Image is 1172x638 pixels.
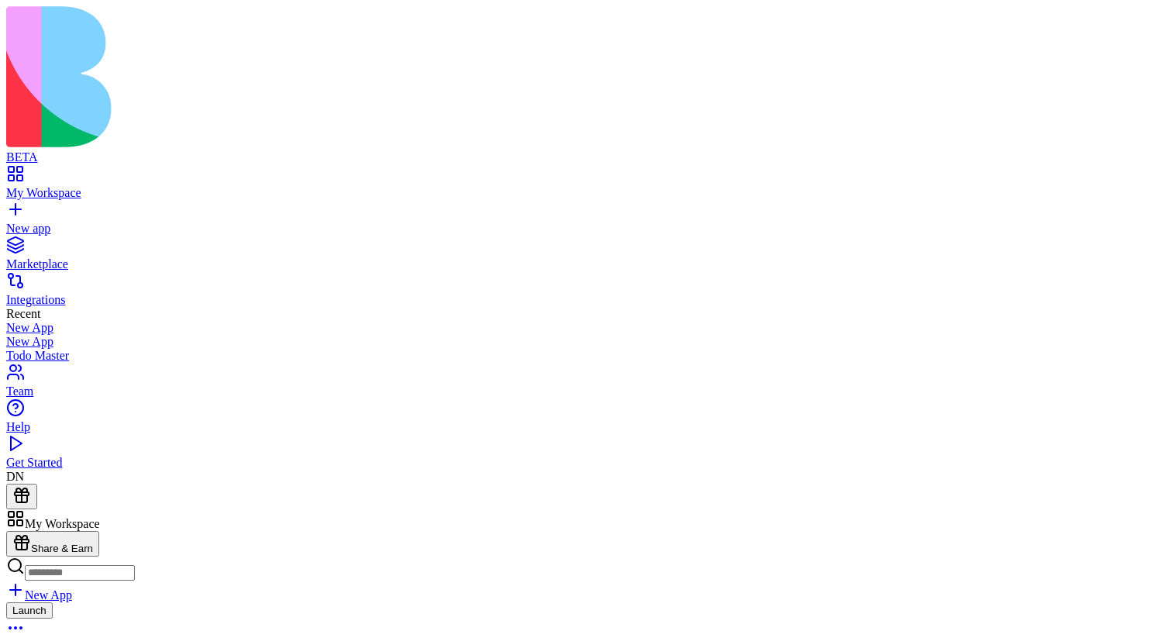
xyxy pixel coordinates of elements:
a: New App [6,335,1166,349]
a: My Workspace [6,172,1166,200]
button: Launch [6,602,53,619]
span: My Workspace [25,517,100,530]
a: New app [6,208,1166,236]
a: Help [6,406,1166,434]
div: BETA [6,150,1166,164]
span: DN [6,470,24,483]
div: My Workspace [6,186,1166,200]
a: Get Started [6,442,1166,470]
span: Share & Earn [31,543,93,554]
a: New App [6,588,72,602]
img: logo [6,6,629,147]
div: New app [6,222,1166,236]
span: Recent [6,307,40,320]
div: Help [6,420,1166,434]
a: BETA [6,136,1166,164]
div: Marketplace [6,257,1166,271]
button: Share & Earn [6,531,99,557]
div: Integrations [6,293,1166,307]
a: Marketplace [6,243,1166,271]
a: Team [6,371,1166,398]
a: New App [6,321,1166,335]
div: Get Started [6,456,1166,470]
div: Team [6,385,1166,398]
a: Integrations [6,279,1166,307]
a: Todo Master [6,349,1166,363]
